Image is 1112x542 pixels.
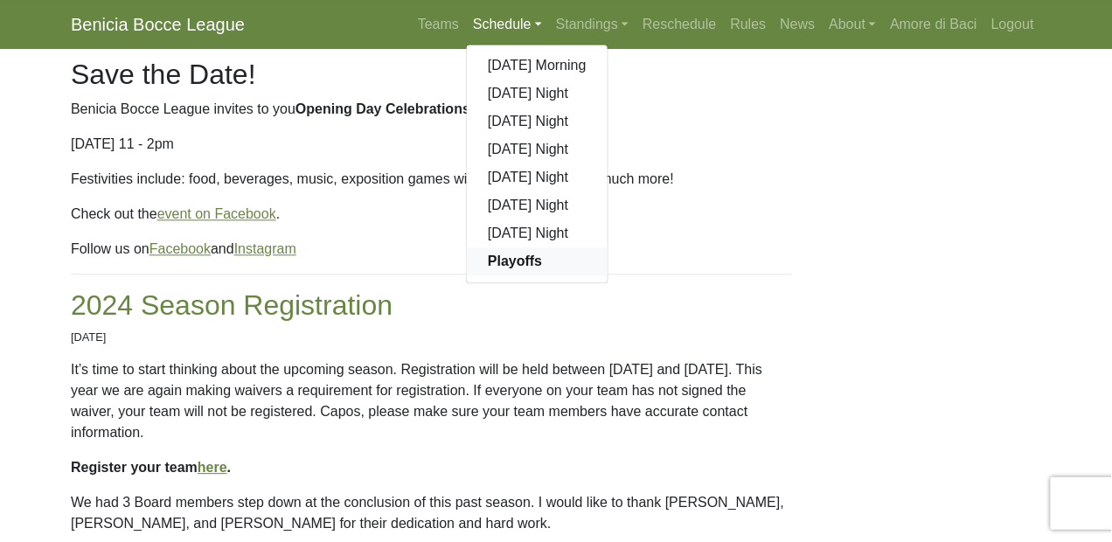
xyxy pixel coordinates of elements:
[71,134,792,155] p: [DATE] 11 - 2pm
[984,7,1041,42] a: Logout
[636,7,724,42] a: Reschedule
[467,135,608,163] a: [DATE] Night
[157,206,276,221] a: event on Facebook
[467,108,608,135] a: [DATE] Night
[724,7,774,42] a: Rules
[71,289,393,321] a: 2024 Season Registration
[466,44,608,283] div: Schedule
[71,460,231,475] b: Register your team .
[234,241,296,256] a: Instagram
[467,191,608,219] a: [DATE] Night
[411,7,466,42] a: Teams
[71,204,792,225] p: Check out the .
[823,7,884,42] a: About
[488,254,542,268] strong: Playoffs
[149,241,211,256] a: Facebook
[467,80,608,108] a: [DATE] Night
[467,52,608,80] a: [DATE] Morning
[71,239,792,260] p: Follow us on and
[71,7,245,42] a: Benicia Bocce League
[71,169,792,190] p: Festivities include: food, beverages, music, exposition games with capos, prizes, and much more!
[466,7,549,42] a: Schedule
[467,247,608,275] a: Playoffs
[71,99,792,120] p: Benicia Bocce League invites to you
[71,329,792,345] p: [DATE]
[467,219,608,247] a: [DATE] Night
[71,359,792,443] p: It’s time to start thinking about the upcoming season. Registration will be held between [DATE] a...
[198,460,227,475] a: here
[467,163,608,191] a: [DATE] Night
[71,58,792,91] h2: Save the Date!
[883,7,984,42] a: Amore di Baci
[295,101,470,116] b: Opening Day Celebrations
[774,7,823,42] a: News
[71,492,792,534] p: We had 3 Board members step down at the conclusion of this past season. I would like to thank [PE...
[549,7,636,42] a: Standings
